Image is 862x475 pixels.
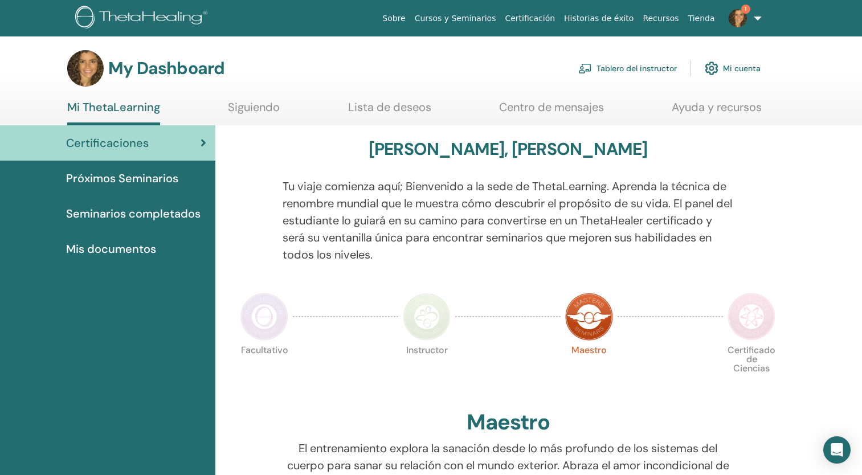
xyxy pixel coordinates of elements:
[228,100,280,122] a: Siguiendo
[499,100,604,122] a: Centro de mensajes
[240,346,288,394] p: Facultativo
[403,346,451,394] p: Instructor
[67,50,104,87] img: default.jpg
[565,346,613,394] p: Maestro
[684,8,720,29] a: Tienda
[823,436,851,464] div: Open Intercom Messenger
[728,346,775,394] p: Certificado de Ciencias
[403,293,451,341] img: Instructor
[741,5,750,14] span: 1
[67,100,160,125] a: Mi ThetaLearning
[66,170,178,187] span: Próximos Seminarios
[578,63,592,73] img: chalkboard-teacher.svg
[728,293,775,341] img: Certificate of Science
[66,205,201,222] span: Seminarios completados
[705,56,761,81] a: Mi cuenta
[578,56,677,81] a: Tablero del instructor
[500,8,559,29] a: Certificación
[369,139,648,159] h3: [PERSON_NAME], [PERSON_NAME]
[705,59,718,78] img: cog.svg
[638,8,683,29] a: Recursos
[672,100,762,122] a: Ayuda y recursos
[348,100,431,122] a: Lista de deseos
[467,410,550,436] h2: Maestro
[559,8,638,29] a: Historias de éxito
[75,6,211,31] img: logo.png
[66,134,149,151] span: Certificaciones
[283,178,733,263] p: Tu viaje comienza aquí; Bienvenido a la sede de ThetaLearning. Aprenda la técnica de renombre mun...
[565,293,613,341] img: Master
[378,8,410,29] a: Sobre
[240,293,288,341] img: Practitioner
[410,8,501,29] a: Cursos y Seminarios
[66,240,156,257] span: Mis documentos
[108,58,224,79] h3: My Dashboard
[729,9,747,27] img: default.jpg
